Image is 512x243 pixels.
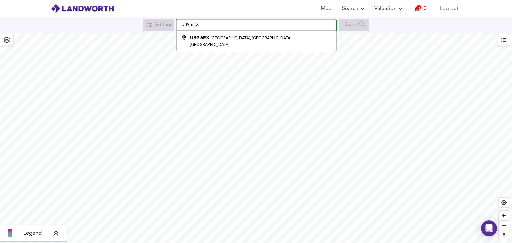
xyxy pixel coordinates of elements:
span: Search [342,4,366,13]
button: Map [315,2,337,15]
span: Legend [23,229,42,237]
img: logo [51,4,114,14]
input: Enter a location... [176,19,336,31]
button: Reset bearing to north [499,230,509,240]
strong: UB9 6EX [190,36,209,40]
button: Log out [437,2,461,15]
div: Search for a location first or explore the map [339,19,369,31]
div: Search for a location first or explore the map [143,19,174,31]
span: Log out [440,4,459,13]
a: 0 [415,4,427,13]
div: Open Intercom Messenger [481,220,497,236]
button: Search [339,2,369,15]
button: 0 [410,2,431,15]
button: Find my location [499,198,509,207]
button: Zoom in [499,211,509,220]
small: [GEOGRAPHIC_DATA], [GEOGRAPHIC_DATA], [GEOGRAPHIC_DATA] [190,36,292,47]
button: Zoom out [499,220,509,230]
span: Map [318,4,334,13]
span: Valuation [374,4,405,13]
span: Reset bearing to north [499,230,509,240]
button: Valuation [372,2,407,15]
